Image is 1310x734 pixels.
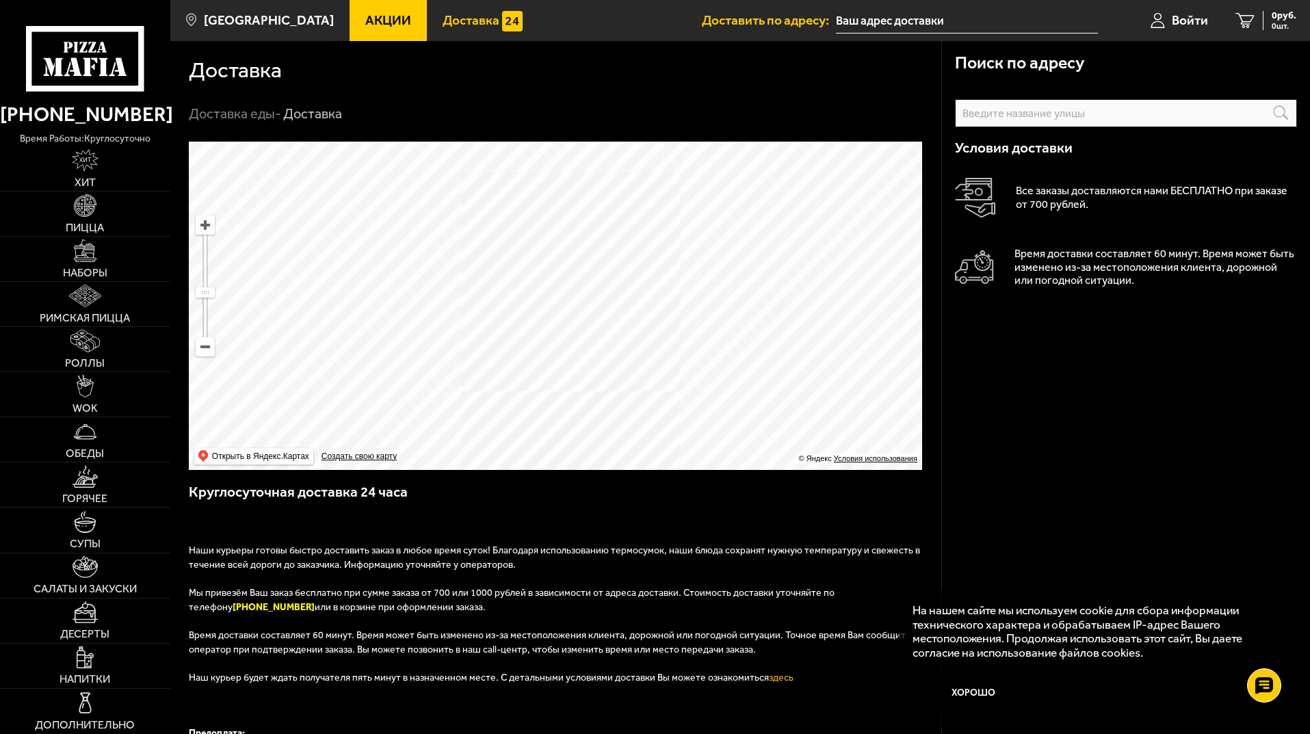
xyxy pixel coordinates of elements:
[66,448,104,459] span: Обеды
[66,222,104,233] span: Пицца
[799,454,832,462] ymaps: © Яндекс
[1016,184,1297,211] p: Все заказы доставляются нами БЕСПЛАТНО при заказе от 700 рублей.
[955,178,995,218] img: Оплата доставки
[319,451,399,462] a: Создать свою карту
[62,493,107,504] span: Горячее
[233,601,315,613] b: [PHONE_NUMBER]
[1272,11,1296,21] span: 0 руб.
[212,448,309,464] ymaps: Открыть в Яндекс.Картах
[35,720,135,731] span: Дополнительно
[955,250,994,284] img: Автомобиль доставки
[63,267,107,278] span: Наборы
[955,99,1297,127] input: Введите название улицы
[702,14,836,27] span: Доставить по адресу:
[189,629,906,655] span: Время доставки составляет 60 минут. Время может быть изменено из-за местоположения клиента, дорож...
[502,11,523,31] img: 15daf4d41897b9f0e9f617042186c801.svg
[834,454,917,462] a: Условия использования
[189,105,281,122] a: Доставка еды-
[443,14,499,27] span: Доставка
[189,60,282,81] h1: Доставка
[913,673,1036,714] button: Хорошо
[34,584,137,594] span: Салаты и закуски
[1172,14,1208,27] span: Войти
[189,545,920,571] span: Наши курьеры готовы быстро доставить заказ в любое время суток! Благодаря использованию термосумо...
[40,313,130,324] span: Римская пицца
[836,8,1098,34] input: Ваш адрес доставки
[60,674,110,685] span: Напитки
[365,14,411,27] span: Акции
[189,587,835,613] span: Мы привезём Ваш заказ бесплатно при сумме заказа от 700 или 1000 рублей в зависимости от адреса д...
[204,14,334,27] span: [GEOGRAPHIC_DATA]
[65,358,105,369] span: Роллы
[1272,22,1296,30] span: 0 шт.
[955,55,1084,72] h3: Поиск по адресу
[769,672,794,683] a: здесь
[60,629,109,640] span: Десерты
[73,403,98,414] span: WOK
[913,603,1270,660] p: На нашем сайте мы используем cookie для сбора информации технического характера и обрабатываем IP...
[194,448,313,464] ymaps: Открыть в Яндекс.Картах
[75,177,96,188] span: Хит
[189,482,923,516] h3: Круглосуточная доставка 24 часа
[955,141,1297,155] h3: Условия доставки
[70,538,101,549] span: Супы
[189,672,796,683] span: Наш курьер будет ждать получателя пять минут в назначенном месте. С детальными условиями доставки...
[1014,247,1297,288] p: Время доставки составляет 60 минут. Время может быть изменено из-за местоположения клиента, дорож...
[283,105,342,123] div: Доставка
